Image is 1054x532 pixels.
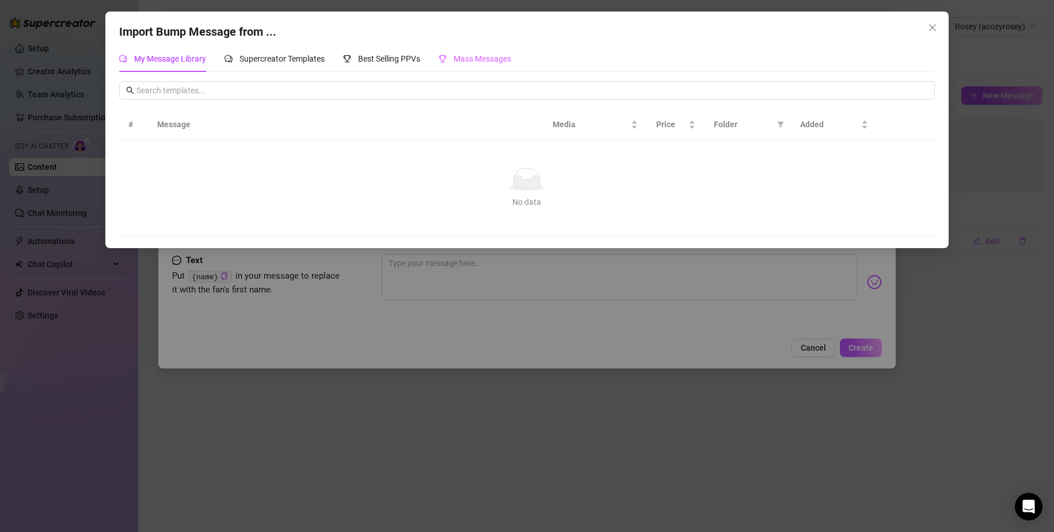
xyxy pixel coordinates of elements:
[454,54,511,63] span: Mass Messages
[343,55,351,63] span: trophy
[775,116,786,133] span: filter
[358,54,420,63] span: Best Selling PPVs
[714,118,773,131] span: Folder
[225,55,233,63] span: comment
[777,121,784,128] span: filter
[439,55,447,63] span: trophy
[136,84,928,97] input: Search templates...
[923,23,942,32] span: Close
[119,55,127,63] span: comment
[553,118,629,131] span: Media
[133,196,921,208] div: No data
[119,109,148,140] th: #
[800,118,859,131] span: Added
[923,18,942,37] button: Close
[928,23,937,32] span: close
[656,118,686,131] span: Price
[119,25,276,39] span: Import Bump Message from ...
[543,109,647,140] th: Media
[148,109,543,140] th: Message
[791,109,877,140] th: Added
[239,54,325,63] span: Supercreator Templates
[126,86,134,94] span: search
[134,54,206,63] span: My Message Library
[647,109,705,140] th: Price
[1015,493,1042,520] div: Open Intercom Messenger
